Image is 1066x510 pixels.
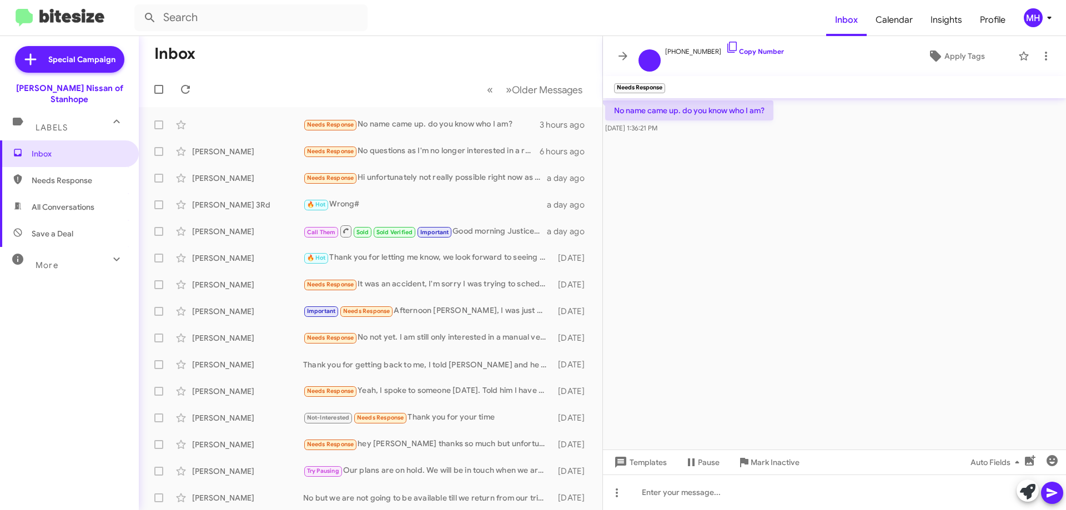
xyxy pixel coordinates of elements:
[1014,8,1054,27] button: MH
[307,148,354,155] span: Needs Response
[192,386,303,397] div: [PERSON_NAME]
[32,228,73,239] span: Save a Deal
[728,452,808,472] button: Mark Inactive
[547,199,594,210] div: a day ago
[303,198,547,211] div: Wrong#
[540,146,594,157] div: 6 hours ago
[36,123,68,133] span: Labels
[192,332,303,344] div: [PERSON_NAME]
[192,412,303,423] div: [PERSON_NAME]
[487,83,493,97] span: «
[726,47,784,55] a: Copy Number
[303,251,552,264] div: Thank you for letting me know, we look forward to seeing you [DATE]!
[192,173,303,184] div: [PERSON_NAME]
[307,307,336,315] span: Important
[36,260,58,270] span: More
[512,84,582,96] span: Older Messages
[552,253,594,264] div: [DATE]
[32,175,126,186] span: Needs Response
[499,78,589,101] button: Next
[303,145,540,158] div: No questions as I'm no longer interested in a rogue I'm waiting for 2026 [PERSON_NAME] with 2.1 p...
[32,201,94,213] span: All Conversations
[971,4,1014,36] a: Profile
[552,492,594,503] div: [DATE]
[552,306,594,317] div: [DATE]
[303,492,552,503] div: No but we are not going to be available till we return from our trip sometime beginning of Nov.
[192,279,303,290] div: [PERSON_NAME]
[481,78,589,101] nav: Page navigation example
[134,4,368,31] input: Search
[15,46,124,73] a: Special Campaign
[307,441,354,448] span: Needs Response
[376,229,413,236] span: Sold Verified
[192,492,303,503] div: [PERSON_NAME]
[867,4,922,36] a: Calendar
[192,439,303,450] div: [PERSON_NAME]
[614,83,665,93] small: Needs Response
[303,331,552,344] div: No not yet. I am still only interested in a manual versa at this time
[303,411,552,424] div: Thank you for your time
[303,305,552,317] div: Afternoon [PERSON_NAME], I was just wondering when that information will be available? I checked ...
[307,121,354,128] span: Needs Response
[356,229,369,236] span: Sold
[303,438,552,451] div: hey [PERSON_NAME] thanks so much but unfortunately im not in the market to buy a new car right no...
[303,385,552,397] div: Yeah, I spoke to someone [DATE]. Told him I have his contact when I'm ready to purchase. I'll cal...
[357,414,404,421] span: Needs Response
[922,4,971,36] a: Insights
[552,412,594,423] div: [DATE]
[962,452,1033,472] button: Auto Fields
[192,146,303,157] div: [PERSON_NAME]
[303,171,547,184] div: Hi unfortunately not really possible right now as I am moving to [US_STATE] [DATE] and bringing m...
[552,466,594,477] div: [DATE]
[665,41,784,57] span: [PHONE_NUMBER]
[307,467,339,474] span: Try Pausing
[826,4,867,36] a: Inbox
[192,466,303,477] div: [PERSON_NAME]
[751,452,799,472] span: Mark Inactive
[698,452,720,472] span: Pause
[547,173,594,184] div: a day ago
[343,307,390,315] span: Needs Response
[307,334,354,341] span: Needs Response
[303,224,547,238] div: Good morning Justice. the best thing you can do is try to contact Nissan-Infiniti LT directly. Th...
[303,118,540,131] div: No name came up. do you know who I am?
[603,452,676,472] button: Templates
[605,124,657,132] span: [DATE] 1:36:21 PM
[676,452,728,472] button: Pause
[605,100,773,120] p: No name came up. do you know who I am?
[192,253,303,264] div: [PERSON_NAME]
[192,226,303,237] div: [PERSON_NAME]
[307,254,326,261] span: 🔥 Hot
[552,439,594,450] div: [DATE]
[307,229,336,236] span: Call Them
[307,281,354,288] span: Needs Response
[192,199,303,210] div: [PERSON_NAME] 3Rd
[154,45,195,63] h1: Inbox
[303,464,552,477] div: Our plans are on hold. We will be in touch when we are ready.
[899,46,1013,66] button: Apply Tags
[547,226,594,237] div: a day ago
[307,387,354,395] span: Needs Response
[420,229,449,236] span: Important
[303,278,552,291] div: It was an accident, I'm sorry I was trying to schedule a service visit. My apologies.
[307,174,354,181] span: Needs Response
[480,78,500,101] button: Previous
[552,279,594,290] div: [DATE]
[552,359,594,370] div: [DATE]
[944,46,985,66] span: Apply Tags
[552,332,594,344] div: [DATE]
[32,148,126,159] span: Inbox
[192,359,303,370] div: [PERSON_NAME]
[552,386,594,397] div: [DATE]
[307,414,350,421] span: Not-Interested
[612,452,667,472] span: Templates
[971,452,1024,472] span: Auto Fields
[307,201,326,208] span: 🔥 Hot
[192,306,303,317] div: [PERSON_NAME]
[1024,8,1043,27] div: MH
[303,359,552,370] div: Thank you for getting back to me, I told [PERSON_NAME] and he is going to be reaching out to you,...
